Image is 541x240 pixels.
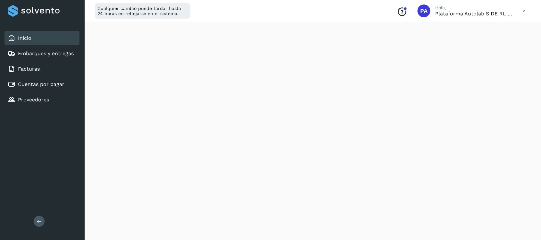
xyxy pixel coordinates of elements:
p: Plataforma Autolab S DE RL DE CV [436,11,512,17]
p: Hola, [436,5,512,11]
div: Cualquier cambio puede tardar hasta 24 horas en reflejarse en el sistema. [95,3,190,19]
a: Embarques y entregas [18,50,74,56]
a: Proveedores [18,97,49,103]
div: Cuentas por pagar [4,77,79,91]
div: Inicio [4,31,79,45]
a: Facturas [18,66,40,72]
a: Inicio [18,35,31,41]
div: Proveedores [4,93,79,107]
div: Facturas [4,62,79,76]
a: Cuentas por pagar [18,81,64,87]
div: Embarques y entregas [4,47,79,61]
